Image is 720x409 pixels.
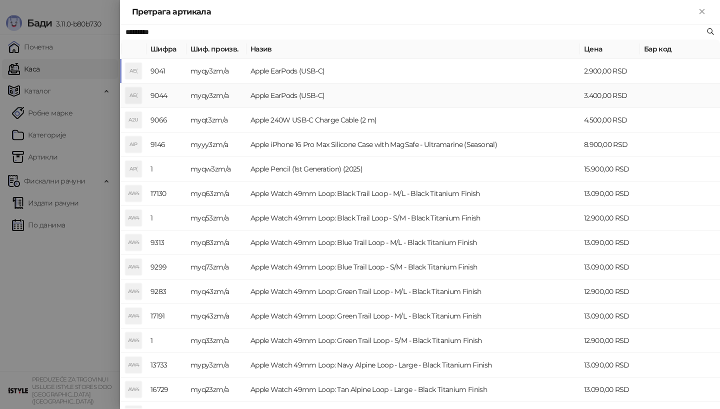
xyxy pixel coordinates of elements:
td: 4.500,00 RSD [580,108,640,132]
td: Apple Watch 49mm Loop: Black Trail Loop - S/M - Black Titanium Finish [246,206,580,230]
td: myyy3zm/a [186,132,246,157]
td: myqy3zm/a [186,59,246,83]
td: myq43zm/a [186,304,246,328]
div: AW4 [125,234,141,250]
td: Apple Watch 49mm Loop: Blue Trail Loop - M/L - Black Titanium Finish [246,230,580,255]
div: AW4 [125,332,141,348]
td: 12.900,00 RSD [580,328,640,353]
div: A2U [125,112,141,128]
td: Apple EarPods (USB-C) [246,59,580,83]
th: Шифра [146,39,186,59]
td: 9066 [146,108,186,132]
td: Apple Watch 49mm Loop: Green Trail Loop - M/L - Black Titanium Finish [246,279,580,304]
th: Цена [580,39,640,59]
div: AP( [125,161,141,177]
td: Apple Watch 49mm Loop: Navy Alpine Loop - Large - Black Titanium Finish [246,353,580,377]
td: 13.090,00 RSD [580,255,640,279]
td: Apple Pencil (1st Generation) (2025) [246,157,580,181]
td: 13733 [146,353,186,377]
td: 13.090,00 RSD [580,304,640,328]
td: 2.900,00 RSD [580,59,640,83]
td: myq83zm/a [186,230,246,255]
td: myq33zm/a [186,328,246,353]
button: Close [696,6,708,18]
td: myq63zm/a [186,181,246,206]
td: 9146 [146,132,186,157]
td: 1 [146,206,186,230]
td: myqy3zm/a [186,83,246,108]
td: 12.900,00 RSD [580,279,640,304]
div: AE( [125,63,141,79]
div: AW4 [125,210,141,226]
td: 12.900,00 RSD [580,206,640,230]
td: Apple Watch 49mm Loop: Green Trail Loop - S/M - Black Titanium Finish [246,328,580,353]
td: 13.090,00 RSD [580,181,640,206]
div: AE( [125,87,141,103]
div: AW4 [125,185,141,201]
td: 13.090,00 RSD [580,377,640,402]
div: AW4 [125,357,141,373]
div: Претрага артикала [132,6,696,18]
td: Apple Watch 49mm Loop: Tan Alpine Loop - Large - Black Titanium Finish [246,377,580,402]
th: Назив [246,39,580,59]
td: Apple 240W USB-C Charge Cable (2 m) [246,108,580,132]
td: myq53zm/a [186,206,246,230]
div: AW4 [125,308,141,324]
th: Бар код [640,39,720,59]
td: myqw3zm/a [186,157,246,181]
td: 16729 [146,377,186,402]
td: 9299 [146,255,186,279]
td: 15.900,00 RSD [580,157,640,181]
td: myq23zm/a [186,377,246,402]
th: Шиф. произв. [186,39,246,59]
td: Apple Watch 49mm Loop: Blue Trail Loop - S/M - Black Titanium Finish [246,255,580,279]
td: 17130 [146,181,186,206]
td: 9283 [146,279,186,304]
td: 1 [146,157,186,181]
td: Apple Watch 49mm Loop: Green Trail Loop - M/L - Black Titanium Finish [246,304,580,328]
td: 1 [146,328,186,353]
td: Apple iPhone 16 Pro Max Silicone Case with MagSafe - Ultramarine (Seasonal) [246,132,580,157]
td: 13.090,00 RSD [580,230,640,255]
div: AW4 [125,259,141,275]
td: myq43zm/a [186,279,246,304]
td: 9313 [146,230,186,255]
td: 9044 [146,83,186,108]
td: 3.400,00 RSD [580,83,640,108]
td: 9041 [146,59,186,83]
td: myq73zm/a [186,255,246,279]
td: Apple Watch 49mm Loop: Black Trail Loop - M/L - Black Titanium Finish [246,181,580,206]
td: 8.900,00 RSD [580,132,640,157]
td: Apple EarPods (USB-C) [246,83,580,108]
td: mypy3zm/a [186,353,246,377]
td: 17191 [146,304,186,328]
td: myqt3zm/a [186,108,246,132]
td: 13.090,00 RSD [580,353,640,377]
div: AW4 [125,381,141,397]
div: AW4 [125,283,141,299]
div: AIP [125,136,141,152]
